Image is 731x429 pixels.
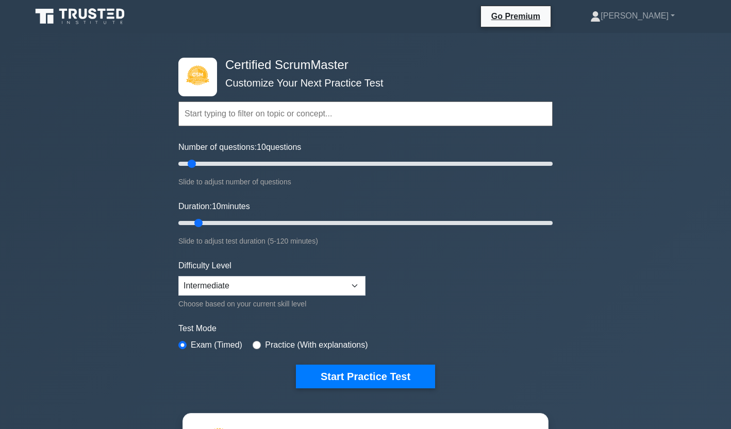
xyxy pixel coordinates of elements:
a: Go Premium [485,10,546,23]
a: [PERSON_NAME] [566,6,700,26]
input: Start typing to filter on topic or concept... [178,101,553,126]
label: Test Mode [178,322,553,335]
div: Choose based on your current skill level [178,298,365,310]
span: 10 [257,143,266,151]
label: Practice (With explanations) [265,339,368,351]
div: Slide to adjust test duration (5-120 minutes) [178,235,553,247]
label: Number of questions: questions [178,141,301,153]
label: Difficulty Level [178,260,231,272]
label: Exam (Timed) [191,339,242,351]
div: Slide to adjust number of questions [178,176,553,188]
button: Start Practice Test [296,365,435,388]
h4: Certified ScrumMaster [221,58,502,73]
label: Duration: minutes [178,200,250,213]
span: 10 [212,202,221,211]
